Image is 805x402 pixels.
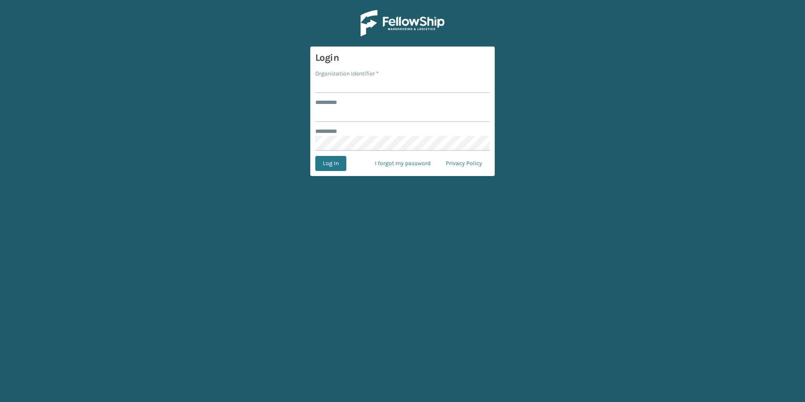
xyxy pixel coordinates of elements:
[315,69,379,78] label: Organization Identifier
[438,156,490,171] a: Privacy Policy
[367,156,438,171] a: I forgot my password
[315,52,490,64] h3: Login
[315,156,346,171] button: Log In
[361,10,444,36] img: Logo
